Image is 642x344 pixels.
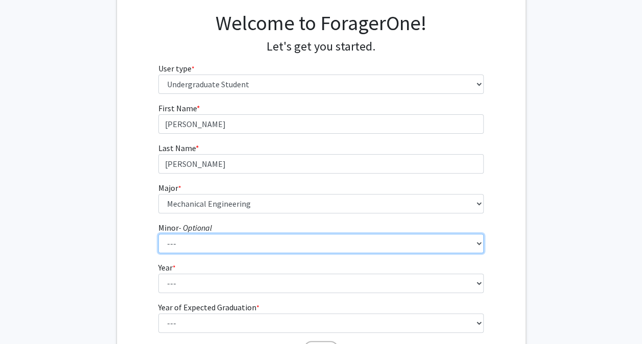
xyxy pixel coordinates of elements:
[158,62,195,75] label: User type
[158,103,197,113] span: First Name
[158,11,484,35] h1: Welcome to ForagerOne!
[158,301,259,313] label: Year of Expected Graduation
[179,223,212,233] i: - Optional
[158,261,176,274] label: Year
[158,39,484,54] h4: Let's get you started.
[158,182,181,194] label: Major
[8,298,43,336] iframe: Chat
[158,143,196,153] span: Last Name
[158,222,212,234] label: Minor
